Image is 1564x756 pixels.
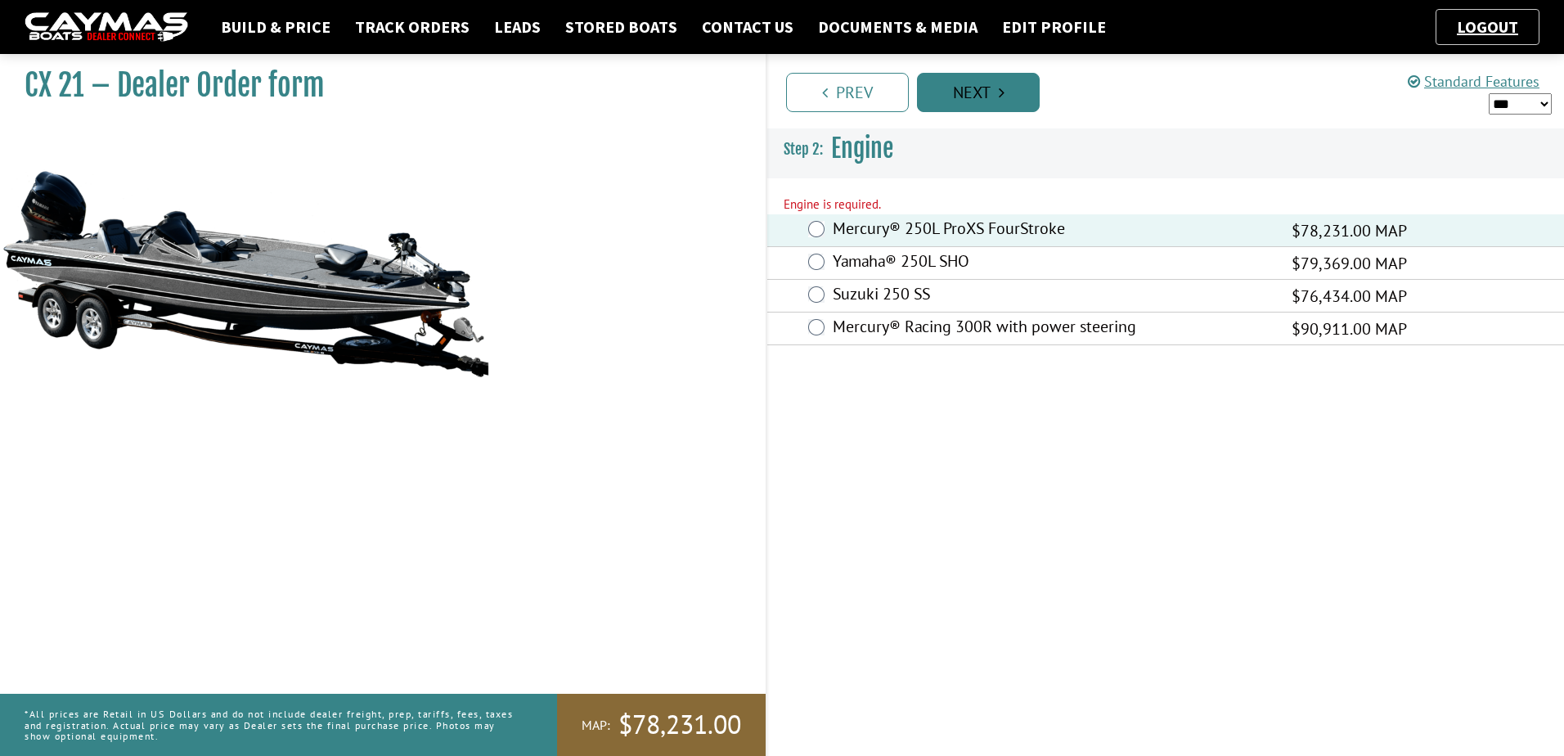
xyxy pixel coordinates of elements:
div: Engine is required. [784,196,1548,214]
img: caymas-dealer-connect-2ed40d3bc7270c1d8d7ffb4b79bf05adc795679939227970def78ec6f6c03838.gif [25,12,188,43]
a: Logout [1449,16,1526,37]
span: $90,911.00 MAP [1292,317,1407,341]
a: Documents & Media [810,16,986,38]
span: $76,434.00 MAP [1292,284,1407,308]
ul: Pagination [782,70,1564,112]
label: Mercury® 250L ProXS FourStroke [833,218,1271,242]
p: *All prices are Retail in US Dollars and do not include dealer freight, prep, tariffs, fees, taxe... [25,700,520,749]
a: Next [917,73,1040,112]
a: Stored Boats [557,16,685,38]
span: $78,231.00 [618,708,741,742]
a: Prev [786,73,909,112]
a: Edit Profile [994,16,1114,38]
a: Build & Price [213,16,339,38]
h3: Engine [767,119,1564,179]
label: Yamaha® 250L SHO [833,251,1271,275]
label: Suzuki 250 SS [833,284,1271,308]
a: Track Orders [347,16,478,38]
span: $78,231.00 MAP [1292,218,1407,243]
a: Standard Features [1408,72,1539,91]
a: Contact Us [694,16,802,38]
h1: CX 21 – Dealer Order form [25,67,725,104]
span: MAP: [582,717,610,734]
a: MAP:$78,231.00 [557,694,766,756]
a: Leads [486,16,549,38]
label: Mercury® Racing 300R with power steering [833,317,1271,340]
span: $79,369.00 MAP [1292,251,1407,276]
